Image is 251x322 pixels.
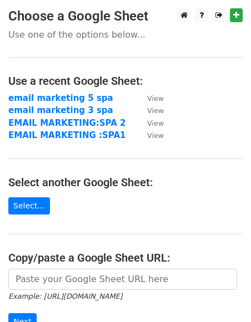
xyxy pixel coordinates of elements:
[195,269,251,322] iframe: Chat Widget
[8,269,237,290] input: Paste your Google Sheet URL here
[136,130,164,140] a: View
[136,118,164,128] a: View
[8,197,50,214] a: Select...
[8,130,125,140] a: EMAIL MARKETING :SPA1
[147,106,164,115] small: View
[8,176,243,189] h4: Select another Google Sheet:
[147,94,164,103] small: View
[8,118,125,128] a: EMAIL MARKETING:SPA 2
[8,93,113,103] a: email marketing 5 spa
[8,8,243,24] h3: Choose a Google Sheet
[8,292,122,300] small: Example: [URL][DOMAIN_NAME]
[147,119,164,127] small: View
[136,105,164,115] a: View
[147,131,164,140] small: View
[8,29,243,40] p: Use one of the options below...
[8,74,243,88] h4: Use a recent Google Sheet:
[8,105,113,115] a: email marketing 3 spa
[8,251,243,264] h4: Copy/paste a Google Sheet URL:
[136,93,164,103] a: View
